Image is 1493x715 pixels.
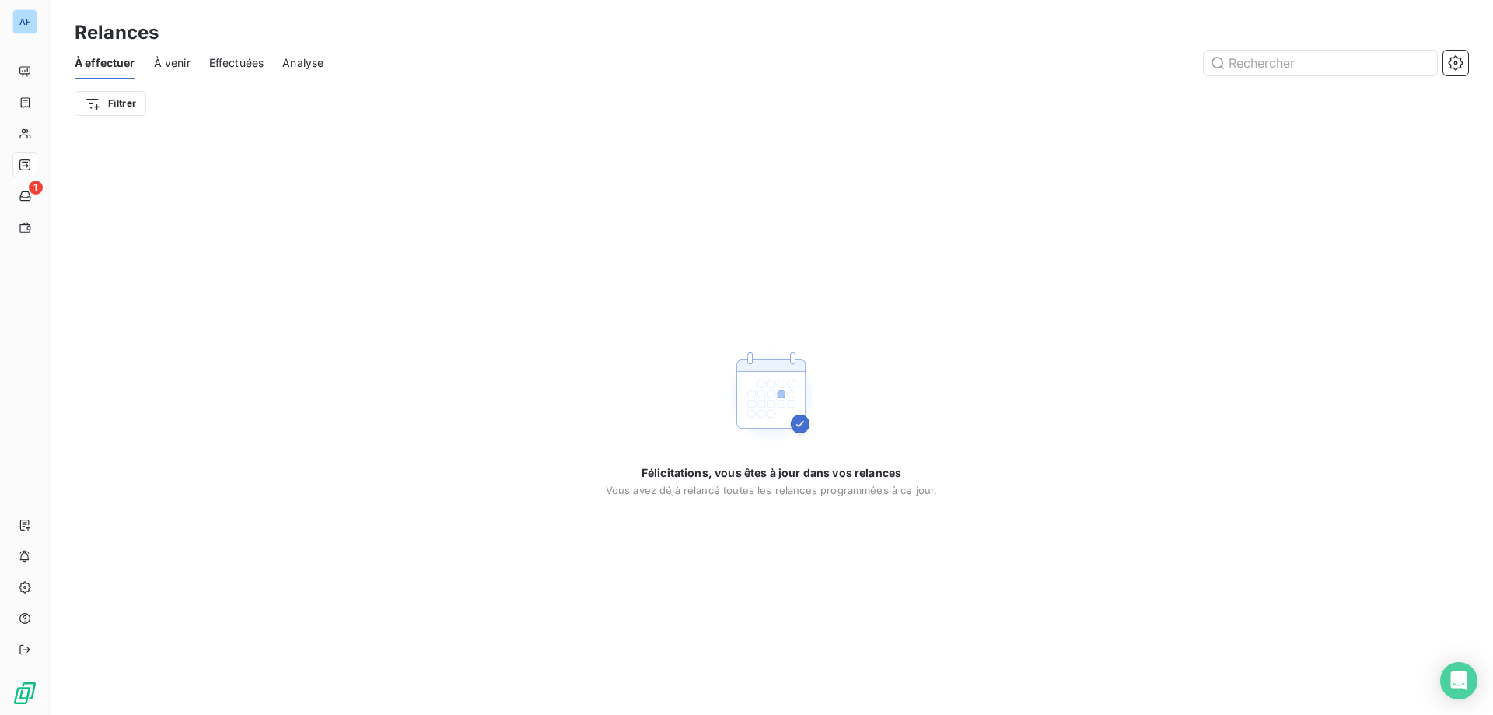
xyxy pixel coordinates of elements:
span: Effectuées [209,55,264,71]
div: Open Intercom Messenger [1440,662,1477,699]
img: Logo LeanPay [12,681,37,706]
button: Filtrer [75,91,146,116]
span: À venir [154,55,191,71]
img: Empty state [722,347,821,447]
h3: Relances [75,19,159,47]
span: 1 [29,181,43,195]
span: À effectuer [75,55,135,71]
span: Analyse [282,55,323,71]
div: AF [12,9,37,34]
span: Vous avez déjà relancé toutes les relances programmées à ce jour. [606,484,938,496]
input: Rechercher [1204,51,1437,75]
span: Félicitations, vous êtes à jour dans vos relances [642,465,901,481]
